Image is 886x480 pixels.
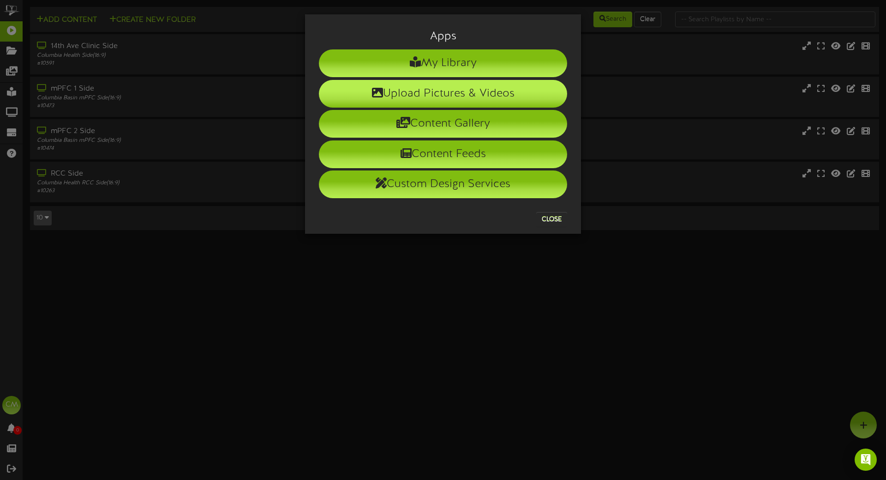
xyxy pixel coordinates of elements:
[319,170,567,198] li: Custom Design Services
[536,212,567,227] button: Close
[319,49,567,77] li: My Library
[855,449,877,471] div: Open Intercom Messenger
[319,30,567,43] h3: Apps
[319,110,567,138] li: Content Gallery
[319,80,567,108] li: Upload Pictures & Videos
[319,140,567,168] li: Content Feeds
